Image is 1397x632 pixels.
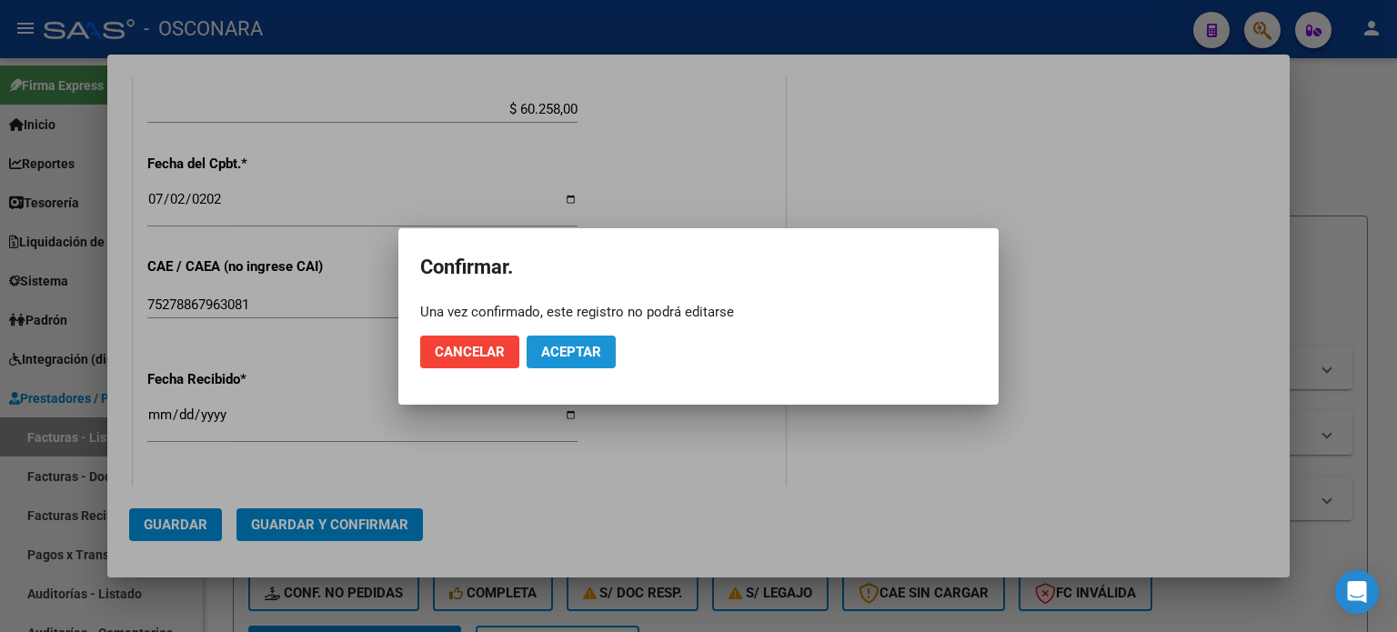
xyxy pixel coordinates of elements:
[420,303,977,321] div: Una vez confirmado, este registro no podrá editarse
[435,344,505,360] span: Cancelar
[527,336,616,368] button: Aceptar
[1335,570,1379,614] div: Open Intercom Messenger
[420,250,977,285] h2: Confirmar.
[541,344,601,360] span: Aceptar
[420,336,519,368] button: Cancelar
